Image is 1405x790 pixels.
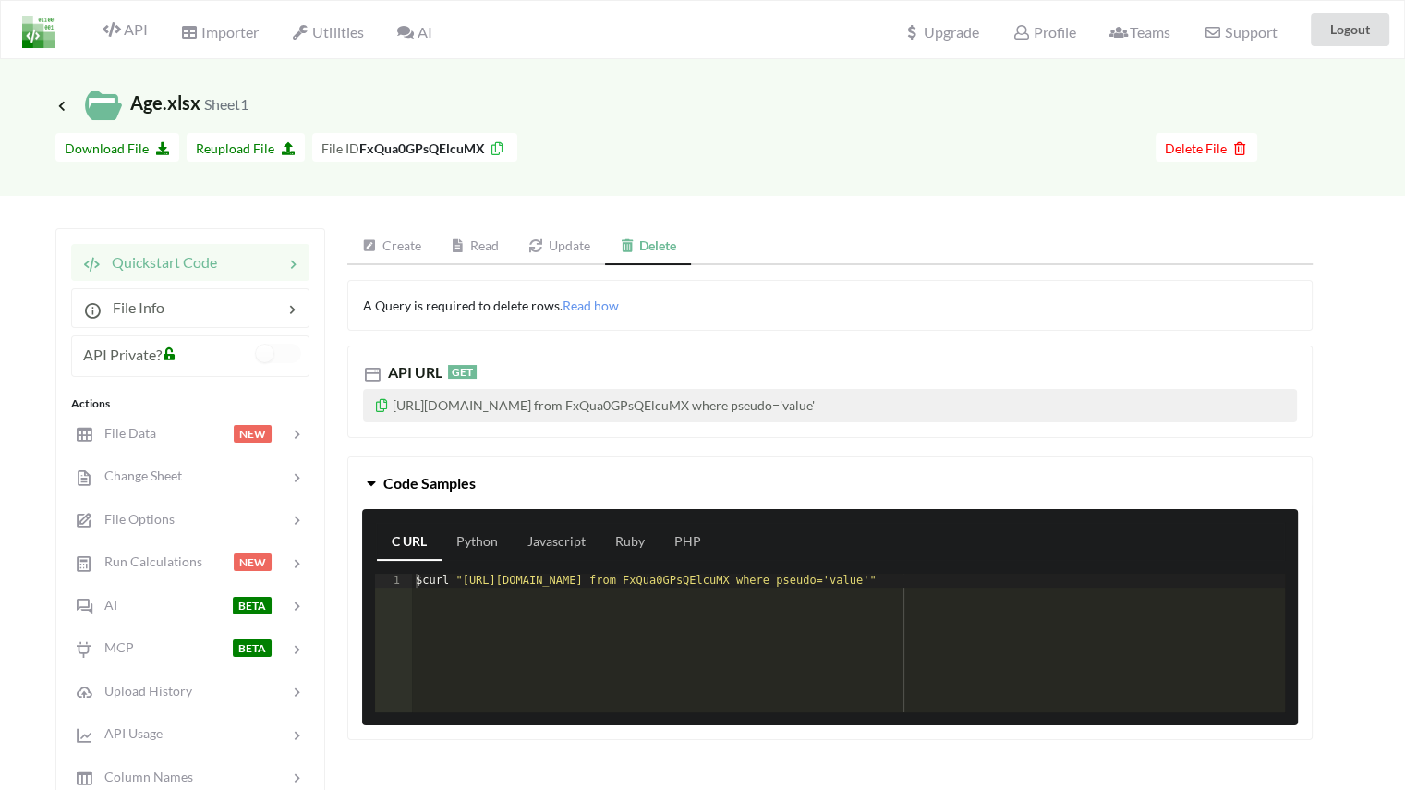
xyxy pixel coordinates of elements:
span: AI [93,597,117,613]
span: Quickstart Code [101,253,217,271]
a: Javascript [513,524,600,561]
a: Update [514,228,605,265]
span: Profile [1012,23,1075,41]
button: Code Samples [348,457,1312,509]
span: Run Calculations [93,553,202,569]
span: Reupload File [196,140,296,156]
span: Age.xlsx [55,91,248,114]
a: Create [347,228,436,265]
a: Ruby [600,524,660,561]
b: FxQua0GPsQElcuMX [359,140,485,156]
span: Change Sheet [93,468,182,483]
span: File Options [93,511,175,527]
span: A Query is required to delete rows. [363,298,619,313]
span: GET [448,365,477,379]
span: API [103,20,147,38]
span: Importer [180,23,258,41]
a: Python [442,524,513,561]
div: Actions [71,395,309,412]
span: NEW [234,425,272,443]
span: Delete File [1165,140,1248,156]
div: 1 [375,574,412,587]
span: File Data [93,425,156,441]
span: MCP [93,639,134,655]
span: Read how [563,298,619,313]
span: Upload History [93,683,192,699]
button: Delete File [1156,133,1257,162]
img: LogoIcon.png [22,16,55,48]
span: API Usage [93,725,163,741]
button: Reupload File [187,133,305,162]
button: Download File [55,133,179,162]
a: Delete [605,228,692,265]
span: AI [396,23,431,41]
span: Download File [65,140,170,156]
span: Utilities [292,23,363,41]
span: Teams [1109,23,1170,41]
span: NEW [234,553,272,571]
span: Column Names [93,769,193,784]
span: Upgrade [903,25,979,40]
button: Logout [1311,13,1389,46]
span: API URL [384,363,442,381]
small: Sheet1 [204,95,248,113]
span: BETA [233,597,272,614]
a: Read [436,228,515,265]
span: API Private? [83,346,162,363]
a: PHP [660,524,716,561]
span: File Info [102,298,164,316]
p: [URL][DOMAIN_NAME] from FxQua0GPsQElcuMX where pseudo='value' [363,389,1297,422]
span: File ID [321,140,359,156]
a: C URL [377,524,442,561]
span: Code Samples [383,474,476,492]
span: Support [1204,25,1277,40]
img: /static/media/localFileIcon.eab6d1cc.svg [85,87,122,124]
span: BETA [233,639,272,657]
